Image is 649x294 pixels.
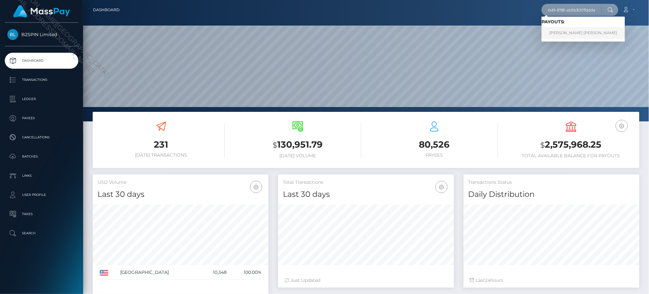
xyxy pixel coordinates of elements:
img: US.png [100,270,108,276]
a: Dashboard [93,3,120,17]
p: Search [7,228,76,238]
h3: 130,951.79 [234,138,362,151]
img: MassPay Logo [13,5,70,18]
a: [PERSON_NAME] [PERSON_NAME] [542,27,625,39]
p: Taxes [7,209,76,219]
a: Transactions [5,72,78,88]
a: Search [5,225,78,241]
h6: Payouts: [542,19,625,25]
h3: 231 [98,138,225,151]
p: Dashboard [7,56,76,66]
p: Transactions [7,75,76,85]
div: Just Updated [285,277,448,284]
p: Links [7,171,76,181]
a: Ledger [5,91,78,107]
h5: Transactions Status [468,179,635,186]
a: Batches [5,149,78,165]
h6: Payees [371,152,498,158]
h6: Total Available Balance for Payouts [508,153,635,159]
h5: Total Transactions [283,179,449,186]
h6: [DATE] Transactions [98,152,225,158]
p: Batches [7,152,76,161]
p: User Profile [7,190,76,200]
img: B2SPIN Limited [7,29,18,40]
h6: [DATE] Volume [234,153,362,159]
span: B2SPIN Limited [5,32,78,37]
a: Taxes [5,206,78,222]
a: User Profile [5,187,78,203]
a: Cancellations [5,129,78,145]
td: 100.00% [229,265,264,280]
small: $ [273,141,277,150]
td: 10,348 [201,265,229,280]
td: [GEOGRAPHIC_DATA] [118,265,201,280]
h4: Last 30 days [283,189,449,200]
h3: 80,526 [371,138,498,151]
a: Payees [5,110,78,126]
h4: Last 30 days [98,189,264,200]
p: Payees [7,113,76,123]
div: Last hours [470,277,633,284]
a: Dashboard [5,53,78,69]
p: Ledger [7,94,76,104]
a: Links [5,168,78,184]
h4: Daily Distribution [468,189,635,200]
p: Cancellations [7,133,76,142]
h5: USD Volume [98,179,264,186]
h3: 2,575,968.25 [508,138,635,151]
input: Search... [542,4,602,16]
small: $ [541,141,545,150]
span: 24 [485,277,491,283]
